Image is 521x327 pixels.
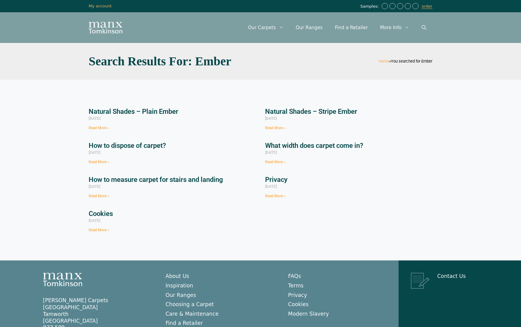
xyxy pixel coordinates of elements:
a: Read more about Natural Shades – Stripe Ember [265,126,286,130]
a: Open Search Bar [415,18,432,37]
span: [DATE] [89,218,100,223]
a: Read more about Natural Shades – Plain Ember [89,126,109,130]
a: Our Carpets [242,18,290,37]
a: Cookies [89,210,113,217]
span: [DATE] [265,116,277,121]
a: Choosing a Carpet [166,301,214,307]
a: My account [89,4,112,8]
span: » [379,59,432,63]
img: Manx Tomkinson Logo [43,273,82,286]
img: Manx Tomkinson [89,22,122,33]
a: How to dispose of carpet? [89,142,166,149]
a: Natural Shades – Plain Ember [89,108,178,115]
span: You searched for Ember [391,59,432,63]
a: Contact Us [437,273,466,279]
a: Our Ranges [166,292,196,298]
a: Natural Shades – Stripe Ember [265,108,357,115]
span: [DATE] [89,150,100,155]
span: [DATE] [89,116,100,121]
a: About Us [166,273,189,279]
a: Home [379,59,389,63]
a: Terms [288,283,303,289]
a: Read more about How to measure carpet for stairs and landing [89,194,109,198]
a: Read more about What width does carpet come in? [265,160,286,164]
a: How to measure carpet for stairs and landing [89,176,223,183]
a: Privacy [265,176,288,183]
span: [DATE] [265,150,277,155]
a: Modern Slavery [288,311,329,317]
a: order [422,4,432,9]
a: More Info [374,18,415,37]
a: What width does carpet come in? [265,142,363,149]
a: Read more about Privacy [265,194,286,198]
span: Samples: [360,4,380,9]
span: [DATE] [265,184,277,189]
a: Find a Retailer [166,320,203,326]
a: FAQs [288,273,301,279]
nav: Primary [242,18,432,37]
a: Privacy [288,292,307,298]
a: Read more about Cookies [89,228,109,232]
a: Read more about How to dispose of carpet? [89,160,109,164]
a: Our Ranges [290,18,329,37]
a: Cookies [288,301,309,307]
span: [DATE] [89,184,100,189]
a: Find a Retailer [329,18,374,37]
a: Care & Maintenance [166,311,219,317]
h1: Search Results for: Ember [89,55,257,67]
a: Inspiration [166,283,193,289]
